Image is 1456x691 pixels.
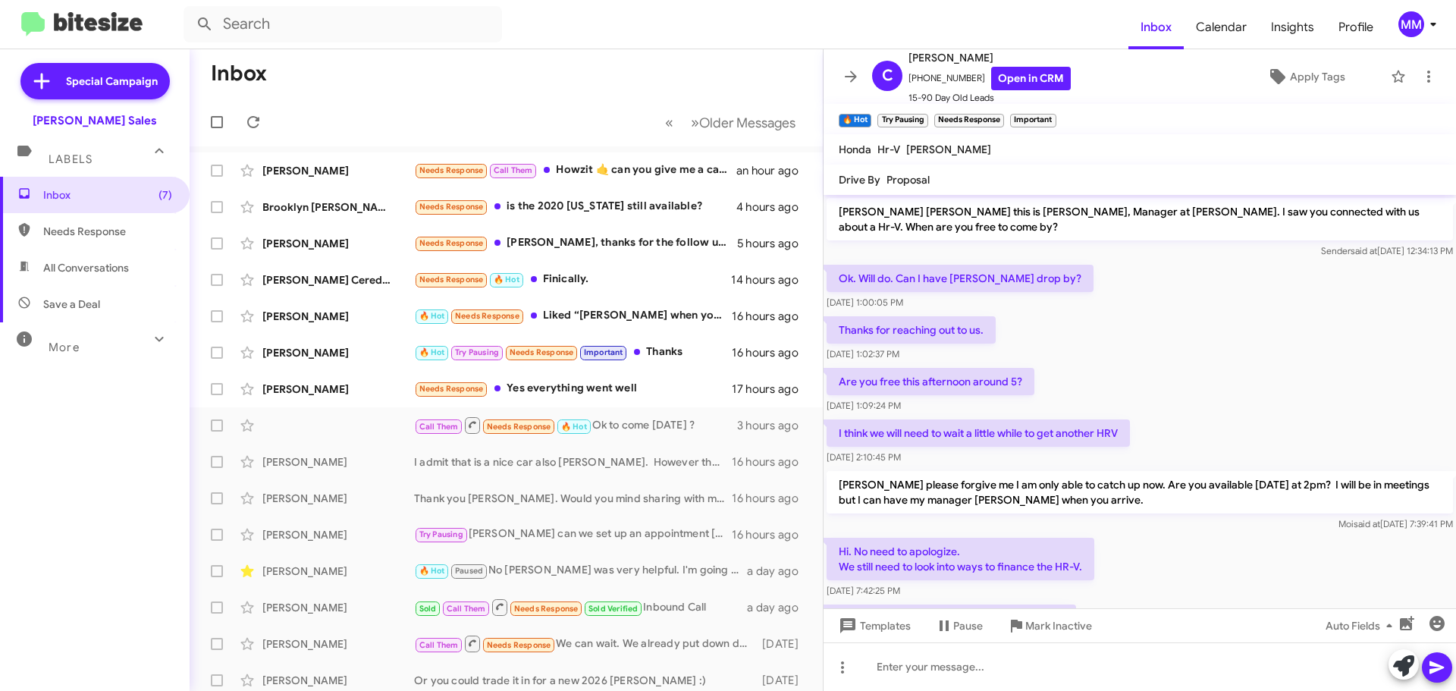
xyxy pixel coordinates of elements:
div: Yes everything went well [414,380,732,397]
small: Needs Response [934,114,1004,127]
nav: Page navigation example [657,107,805,138]
button: Mark Inactive [995,612,1104,639]
span: Call Them [494,165,533,175]
p: Hi. No need to apologize. We still need to look into ways to finance the HR-V. [827,538,1094,580]
span: Needs Response [455,311,519,321]
div: Thank you [PERSON_NAME]. Would you mind sharing with me what stopped you from moving forward? [414,491,732,506]
div: Howzit 🤙 can you give me a call have some questions to ask you. About a vehicle before making a d... [414,162,736,179]
div: [PERSON_NAME] can we set up an appointment [DATE] at 2pm? [414,526,732,543]
span: [DATE] 7:42:25 PM [827,585,900,596]
span: Needs Response [514,604,579,614]
div: [DATE] [755,636,811,652]
div: No [PERSON_NAME] was very helpful. I'm going on vacation for a few weeks and when I come back I w... [414,562,747,579]
div: a day ago [747,600,811,615]
span: Hr-V [877,143,900,156]
div: Liked “[PERSON_NAME] when you get here please ask for my sales manager [PERSON_NAME]. Moi will he... [414,307,732,325]
a: Calendar [1184,5,1259,49]
span: Sender [DATE] 12:34:13 PM [1321,245,1453,256]
div: a day ago [747,564,811,579]
span: Needs Response [510,347,574,357]
div: 16 hours ago [732,491,811,506]
span: [PHONE_NUMBER] [908,67,1071,90]
span: [DATE] 1:02:37 PM [827,348,899,360]
p: Also, I am not available at 2. I'll still be working. [827,605,1076,632]
div: [PERSON_NAME] [262,309,414,324]
div: Thanks [414,344,732,361]
span: Try Pausing [455,347,499,357]
span: Labels [49,152,93,166]
div: 14 hours ago [731,272,811,287]
span: Special Campaign [66,74,158,89]
span: Needs Response [419,275,484,284]
span: (7) [158,187,172,203]
button: Pause [923,612,995,639]
div: is the 2020 [US_STATE] still available? [414,198,736,215]
small: 🔥 Hot [839,114,871,127]
div: We can wait. We already put down deposit with [PERSON_NAME] [414,634,755,653]
span: Needs Response [419,238,484,248]
div: [PERSON_NAME] [262,673,414,688]
div: [PERSON_NAME] [262,527,414,542]
div: [PERSON_NAME] [262,345,414,360]
div: [PERSON_NAME] [262,163,414,178]
button: Next [682,107,805,138]
div: 16 hours ago [732,345,811,360]
span: Needs Response [487,640,551,650]
div: [PERSON_NAME] [262,454,414,470]
a: Insights [1259,5,1326,49]
div: [PERSON_NAME] Sales [33,113,157,128]
span: said at [1354,518,1380,529]
span: 15-90 Day Old Leads [908,90,1071,105]
div: 16 hours ago [732,454,811,470]
span: Needs Response [419,202,484,212]
span: Needs Response [419,384,484,394]
div: an hour ago [736,163,811,178]
span: Apply Tags [1290,63,1345,90]
p: [PERSON_NAME] [PERSON_NAME] this is [PERSON_NAME], Manager at [PERSON_NAME]. I saw you connected ... [827,198,1453,240]
button: Auto Fields [1313,612,1410,639]
div: [PERSON_NAME] [262,636,414,652]
div: [PERSON_NAME] [262,491,414,506]
div: [DATE] [755,673,811,688]
span: Drive By [839,173,880,187]
span: Auto Fields [1326,612,1398,639]
span: Call Them [419,422,459,432]
span: Paused [455,566,483,576]
span: All Conversations [43,260,129,275]
span: [PERSON_NAME] [908,49,1071,67]
span: said at [1351,245,1377,256]
span: Honda [839,143,871,156]
span: [DATE] 2:10:45 PM [827,451,901,463]
a: Open in CRM [991,67,1071,90]
h1: Inbox [211,61,267,86]
div: [PERSON_NAME] [262,600,414,615]
div: Ok to come [DATE] ? [414,416,737,435]
p: Ok. Will do. Can I have [PERSON_NAME] drop by? [827,265,1094,292]
span: Sold Verified [588,604,639,614]
span: 🔥 Hot [419,566,445,576]
div: [PERSON_NAME] [262,382,414,397]
small: Try Pausing [877,114,927,127]
div: 16 hours ago [732,309,811,324]
span: « [665,113,673,132]
button: MM [1385,11,1439,37]
span: Sold [419,604,437,614]
div: I admit that is a nice car also [PERSON_NAME]. However the HRV has a better resale/trade in value... [414,454,732,470]
button: Templates [824,612,923,639]
div: Or you could trade it in for a new 2026 [PERSON_NAME] :) [414,673,755,688]
span: Needs Response [419,165,484,175]
a: Profile [1326,5,1385,49]
span: Save a Deal [43,297,100,312]
span: [DATE] 1:09:24 PM [827,400,901,411]
span: [DATE] 1:00:05 PM [827,297,903,308]
div: 3 hours ago [737,418,811,433]
span: Pause [953,612,983,639]
div: [PERSON_NAME] [262,564,414,579]
span: Templates [836,612,911,639]
span: More [49,341,80,354]
div: 5 hours ago [737,236,811,251]
span: Needs Response [487,422,551,432]
span: » [691,113,699,132]
span: Moi [DATE] 7:39:41 PM [1338,518,1453,529]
